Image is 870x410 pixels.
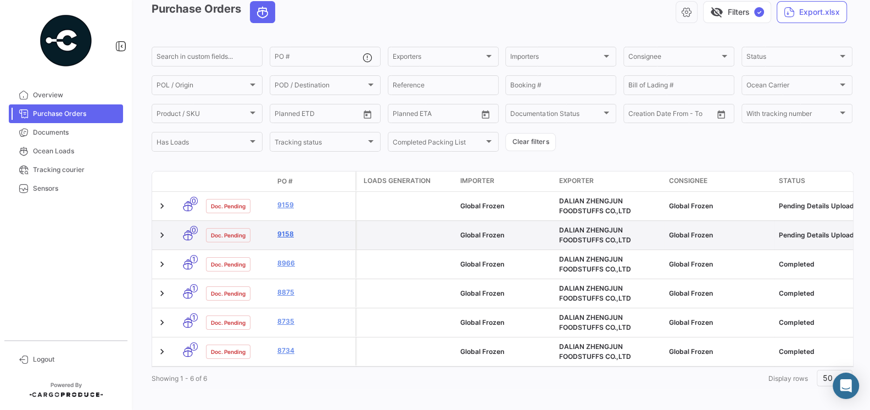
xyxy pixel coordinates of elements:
[359,106,376,123] button: Open calendar
[33,165,119,175] span: Tracking courier
[559,197,631,215] span: DALIAN ZHENGJUN FOODSTUFFS CO.,LTD
[277,258,351,268] a: 8966
[277,229,351,239] a: 9158
[157,317,168,328] a: Expand/Collapse Row
[460,289,504,297] span: Global Frozen
[669,260,713,268] span: Global Frozen
[190,342,198,351] span: 1
[456,171,555,191] datatable-header-cell: Importer
[277,287,351,297] a: 8875
[393,54,484,62] span: Exporters
[393,112,408,119] input: From
[157,112,248,119] span: Product / SKU
[669,289,713,297] span: Global Frozen
[211,202,246,210] span: Doc. Pending
[559,313,631,331] span: DALIAN ZHENGJUN FOODSTUFFS CO.,LTD
[779,176,805,186] span: Status
[211,289,246,298] span: Doc. Pending
[9,160,123,179] a: Tracking courier
[510,112,601,119] span: Documentation Status
[357,171,456,191] datatable-header-cell: Loads generation
[777,1,847,23] button: Export.xlsx
[157,259,168,270] a: Expand/Collapse Row
[33,90,119,100] span: Overview
[211,260,246,269] span: Doc. Pending
[746,83,838,91] span: Ocean Carrier
[277,317,351,326] a: 8735
[364,176,431,186] span: Loads generation
[746,112,838,119] span: With tracking number
[9,104,123,123] a: Purchase Orders
[746,54,838,62] span: Status
[628,54,720,62] span: Consignee
[669,318,713,326] span: Global Frozen
[460,260,504,268] span: Global Frozen
[628,112,644,119] input: From
[298,112,338,119] input: To
[273,172,355,191] datatable-header-cell: PO #
[157,288,168,299] a: Expand/Collapse Row
[157,201,168,212] a: Expand/Collapse Row
[559,342,631,361] span: DALIAN ZHENGJUN FOODSTUFFS CO.,LTD
[669,202,713,210] span: Global Frozen
[833,373,859,399] div: Abrir Intercom Messenger
[190,197,198,205] span: 0
[669,347,713,356] span: Global Frozen
[669,231,713,239] span: Global Frozen
[275,83,366,91] span: POD / Destination
[277,200,351,210] a: 9159
[157,230,168,241] a: Expand/Collapse Row
[555,171,665,191] datatable-header-cell: Exporter
[38,13,93,68] img: powered-by.png
[33,146,119,156] span: Ocean Loads
[9,179,123,198] a: Sensors
[190,255,198,263] span: 1
[754,7,764,17] span: ✓
[460,176,494,186] span: Importer
[510,54,601,62] span: Importers
[393,140,484,147] span: Completed Packing List
[416,112,456,119] input: To
[157,346,168,357] a: Expand/Collapse Row
[211,231,246,240] span: Doc. Pending
[559,226,631,244] span: DALIAN ZHENGJUN FOODSTUFFS CO.,LTD
[152,1,278,23] h3: Purchase Orders
[505,133,556,151] button: Clear filters
[823,373,833,383] span: 50
[460,231,504,239] span: Global Frozen
[713,106,729,123] button: Open calendar
[211,347,246,356] span: Doc. Pending
[250,2,275,23] button: Ocean
[651,112,691,119] input: To
[710,5,723,19] span: visibility_off
[157,140,248,147] span: Has Loads
[9,86,123,104] a: Overview
[33,128,119,137] span: Documents
[202,177,273,186] datatable-header-cell: Doc. Status
[152,374,207,383] span: Showing 1 - 6 of 6
[211,318,246,327] span: Doc. Pending
[665,171,774,191] datatable-header-cell: Consignee
[9,142,123,160] a: Ocean Loads
[190,313,198,322] span: 1
[9,123,123,142] a: Documents
[460,347,504,356] span: Global Frozen
[703,1,771,23] button: visibility_offFilters✓
[275,112,290,119] input: From
[33,109,119,119] span: Purchase Orders
[33,354,119,364] span: Logout
[275,140,366,147] span: Tracking status
[460,318,504,326] span: Global Frozen
[460,202,504,210] span: Global Frozen
[559,176,594,186] span: Exporter
[768,374,808,383] span: Display rows
[277,176,293,186] span: PO #
[174,177,202,186] datatable-header-cell: Transport mode
[559,284,631,302] span: DALIAN ZHENGJUN FOODSTUFFS CO.,LTD
[190,284,198,292] span: 1
[477,106,494,123] button: Open calendar
[157,83,248,91] span: POL / Origin
[190,226,198,234] span: 0
[33,184,119,193] span: Sensors
[669,176,707,186] span: Consignee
